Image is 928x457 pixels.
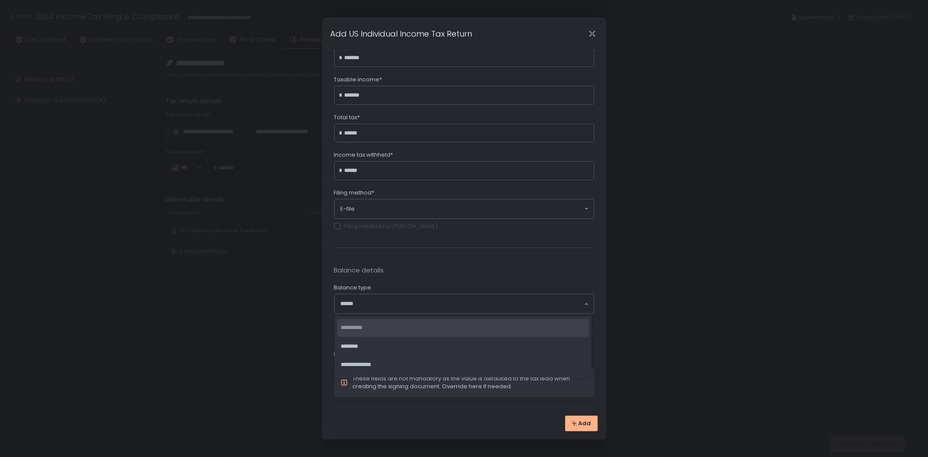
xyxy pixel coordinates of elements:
[579,420,591,427] span: Add
[335,294,594,313] div: Search for option
[579,29,606,39] div: Close
[334,76,382,84] span: Taxable income*
[331,28,472,40] h1: Add US Individual Income Tax Return
[335,199,594,218] div: Search for option
[565,416,598,431] button: Add
[334,349,594,359] span: Preparer info
[334,265,594,276] span: Balance details
[334,284,372,292] span: Balance type
[341,205,355,213] span: E-file
[334,406,387,414] span: Preparer full name
[355,205,583,213] input: Search for option
[334,189,375,197] span: Filing method*
[353,375,588,390] div: These fields are not mandatory as the value is defaulted to the tax lead when creating the signin...
[334,114,360,121] span: Total tax*
[341,299,583,308] input: Search for option
[334,151,393,159] span: Income tax withheld*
